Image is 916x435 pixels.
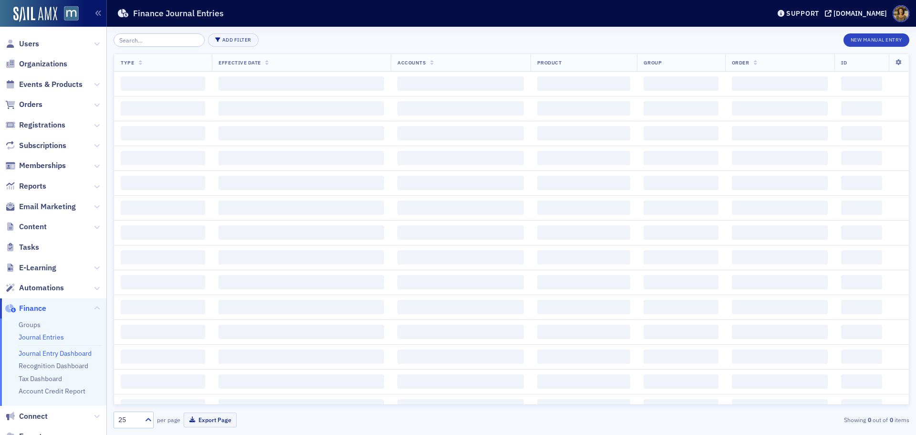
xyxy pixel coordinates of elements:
span: ‌ [732,225,828,240]
span: ID [841,59,847,66]
span: ‌ [841,101,882,116]
span: Automations [19,283,64,293]
span: ‌ [732,176,828,190]
span: ‌ [537,151,631,165]
span: ‌ [121,76,205,91]
a: Account Credit Report [19,387,85,395]
a: Memberships [5,160,66,171]
span: Registrations [19,120,65,130]
span: Group [644,59,662,66]
span: ‌ [537,225,631,240]
span: ‌ [121,176,205,190]
span: ‌ [644,76,718,91]
span: ‌ [121,374,205,389]
div: [DOMAIN_NAME] [833,9,887,18]
span: Connect [19,411,48,422]
span: E-Learning [19,263,56,273]
span: ‌ [219,201,384,215]
span: Email Marketing [19,202,76,212]
div: 25 [118,415,139,425]
span: ‌ [397,201,524,215]
a: Organizations [5,59,67,69]
span: ‌ [397,250,524,265]
a: Tax Dashboard [19,374,62,383]
span: ‌ [121,201,205,215]
span: Type [121,59,134,66]
span: ‌ [732,350,828,364]
span: ‌ [841,300,882,314]
span: ‌ [644,101,718,116]
a: Automations [5,283,64,293]
span: ‌ [732,374,828,389]
span: ‌ [537,250,631,265]
span: Subscriptions [19,140,66,151]
a: New Manual Entry [843,35,909,43]
span: ‌ [397,399,524,414]
span: Content [19,222,47,232]
a: Email Marketing [5,202,76,212]
span: ‌ [121,225,205,240]
span: ‌ [644,350,718,364]
span: ‌ [537,399,631,414]
span: ‌ [397,225,524,240]
a: View Homepage [57,6,79,22]
span: ‌ [537,374,631,389]
span: ‌ [644,374,718,389]
span: ‌ [537,350,631,364]
span: ‌ [537,300,631,314]
img: SailAMX [64,6,79,21]
span: ‌ [644,201,718,215]
h1: Finance Journal Entries [133,8,224,19]
span: ‌ [219,151,384,165]
a: Finance [5,303,46,314]
span: ‌ [219,300,384,314]
span: ‌ [732,76,828,91]
a: Registrations [5,120,65,130]
span: ‌ [644,275,718,289]
a: Content [5,222,47,232]
input: Search… [114,33,205,47]
span: ‌ [397,325,524,339]
span: ‌ [732,250,828,265]
span: ‌ [644,300,718,314]
a: Groups [19,320,41,329]
span: ‌ [121,325,205,339]
span: ‌ [644,126,718,140]
span: Product [537,59,562,66]
span: ‌ [397,374,524,389]
span: ‌ [841,201,882,215]
span: ‌ [644,151,718,165]
span: ‌ [219,350,384,364]
span: ‌ [219,176,384,190]
span: ‌ [397,275,524,289]
span: Profile [893,5,909,22]
a: Events & Products [5,79,83,90]
button: Add Filter [208,33,259,47]
span: ‌ [219,225,384,240]
span: ‌ [121,126,205,140]
span: ‌ [397,176,524,190]
span: ‌ [841,399,882,414]
a: Reports [5,181,46,191]
span: Effective Date [219,59,260,66]
span: ‌ [219,374,384,389]
strong: 0 [888,415,895,424]
span: ‌ [644,250,718,265]
span: ‌ [644,225,718,240]
span: ‌ [644,176,718,190]
span: Orders [19,99,42,110]
strong: 0 [866,415,873,424]
a: Recognition Dashboard [19,361,88,370]
span: ‌ [121,151,205,165]
a: Users [5,39,39,49]
img: SailAMX [13,7,57,22]
span: ‌ [537,101,631,116]
span: ‌ [121,275,205,289]
span: ‌ [121,300,205,314]
span: ‌ [732,101,828,116]
button: Export Page [184,413,237,427]
button: [DOMAIN_NAME] [825,10,890,17]
span: ‌ [397,300,524,314]
span: ‌ [219,250,384,265]
label: per page [157,415,180,424]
